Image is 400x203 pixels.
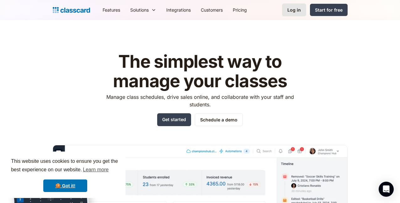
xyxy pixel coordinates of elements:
a: Schedule a demo [195,113,243,126]
p: Manage class schedules, drive sales online, and collaborate with your staff and students. [100,93,300,108]
div: Solutions [125,3,161,17]
span: This website uses cookies to ensure you get the best experience on our website. [11,158,120,174]
a: Start for free [310,4,348,16]
a: Customers [196,3,228,17]
a: Integrations [161,3,196,17]
div: Log in [287,7,301,13]
h1: The simplest way to manage your classes [100,52,300,91]
a: Log in [282,3,306,16]
div: Solutions [130,7,149,13]
a: learn more about cookies [82,165,109,174]
div: cookieconsent [5,152,125,198]
div: Start for free [315,7,343,13]
a: home [53,6,90,14]
a: dismiss cookie message [43,179,87,192]
div: Open Intercom Messenger [379,182,394,197]
a: Get started [157,113,191,126]
a: Pricing [228,3,252,17]
a: Features [98,3,125,17]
